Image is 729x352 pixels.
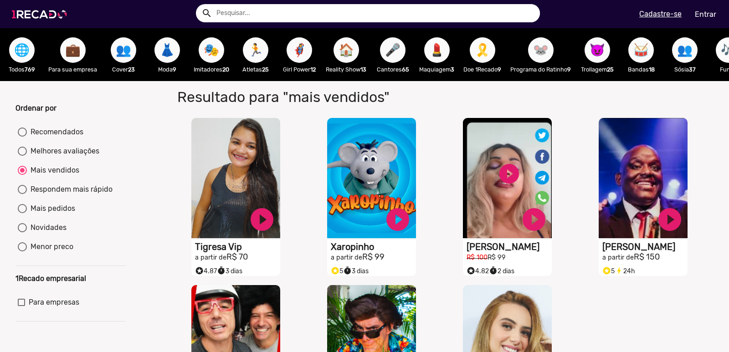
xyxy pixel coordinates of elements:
[331,241,416,252] h1: Xaropinho
[195,254,226,261] small: a partir de
[327,118,416,238] video: S1RECADO vídeos dedicados para fãs e empresas
[488,254,506,261] small: R$ 99
[510,65,571,74] p: Programa do Ratinho
[282,65,317,74] p: Girl Power
[111,37,136,63] button: 👥
[201,8,212,19] mat-icon: Example home icon
[384,206,411,233] a: play_circle_filled
[689,6,722,22] a: Entrar
[467,267,489,275] span: 4.82
[429,37,445,63] span: 💄
[602,252,688,262] h2: R$ 150
[204,37,219,63] span: 🎭
[343,267,369,275] span: 3 dias
[567,66,571,73] b: 9
[375,65,410,74] p: Cantores
[326,65,366,74] p: Reality Show
[607,66,614,73] b: 25
[195,241,280,252] h1: Tigresa Vip
[528,37,554,63] button: 🐭
[5,65,39,74] p: Todos
[343,264,352,275] i: timer
[339,37,354,63] span: 🏠
[60,37,86,63] button: 💼
[238,65,273,74] p: Atletas
[9,37,35,63] button: 🌐
[602,264,611,275] i: Selo super talento
[533,37,549,63] span: 🐭
[199,37,224,63] button: 🎭
[463,65,501,74] p: Doe 1Recado
[467,254,488,261] small: R$ 100
[287,37,312,63] button: 🦸‍♀️
[463,118,552,238] video: S1RECADO vídeos dedicados para fãs e empresas
[475,37,490,63] span: 🎗️
[27,146,99,157] div: Melhores avaliações
[489,264,498,275] i: timer
[195,267,217,275] span: 4.87
[380,37,406,63] button: 🎤
[48,65,97,74] p: Para sua empresa
[292,37,307,63] span: 🦸‍♀️
[580,65,615,74] p: Trollagem
[467,264,475,275] i: Selo super talento
[150,65,185,74] p: Moda
[217,266,226,275] small: timer
[27,127,83,138] div: Recomendados
[106,65,141,74] p: Cover
[331,264,339,275] i: Selo super talento
[677,37,693,63] span: 👥
[590,37,605,63] span: 😈
[27,241,73,252] div: Menor preco
[467,266,475,275] small: stars
[624,65,658,74] p: Bandas
[334,37,359,63] button: 🏠
[194,65,229,74] p: Imitadores
[116,37,131,63] span: 👥
[419,65,454,74] p: Maquiagem
[195,264,204,275] i: Selo super talento
[467,241,552,252] h1: [PERSON_NAME]
[689,66,696,73] b: 37
[195,266,204,275] small: stars
[65,37,81,63] span: 💼
[310,66,316,73] b: 12
[210,4,540,22] input: Pesquisar...
[615,267,635,275] span: 24h
[331,267,343,275] span: 5
[14,37,30,63] span: 🌐
[489,267,514,275] span: 2 dias
[599,118,688,238] video: S1RECADO vídeos dedicados para fãs e empresas
[602,267,615,275] span: 5
[128,66,135,73] b: 23
[243,37,268,63] button: 🏃
[154,37,180,63] button: 👗
[331,266,339,275] small: stars
[656,206,683,233] a: play_circle_filled
[195,252,280,262] h2: R$ 70
[615,264,623,275] i: bolt
[672,37,698,63] button: 👥
[520,206,548,233] a: play_circle_filled
[191,118,280,238] video: S1RECADO vídeos dedicados para fãs e empresas
[498,66,501,73] b: 9
[198,5,214,20] button: Example home icon
[615,266,623,275] small: bolt
[649,66,655,73] b: 18
[343,266,352,275] small: timer
[489,266,498,275] small: timer
[262,66,269,73] b: 25
[15,274,86,283] b: 1Recado empresarial
[25,66,35,73] b: 769
[27,222,67,233] div: Novidades
[170,88,528,106] h1: Resultado para "mais vendidos"
[15,104,56,112] b: Ordenar por
[331,252,416,262] h2: R$ 99
[27,184,113,195] div: Respondem mais rápido
[27,203,75,214] div: Mais pedidos
[248,206,276,233] a: play_circle_filled
[639,10,682,18] u: Cadastre-se
[602,241,688,252] h1: [PERSON_NAME]
[470,37,495,63] button: 🎗️
[451,66,454,73] b: 3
